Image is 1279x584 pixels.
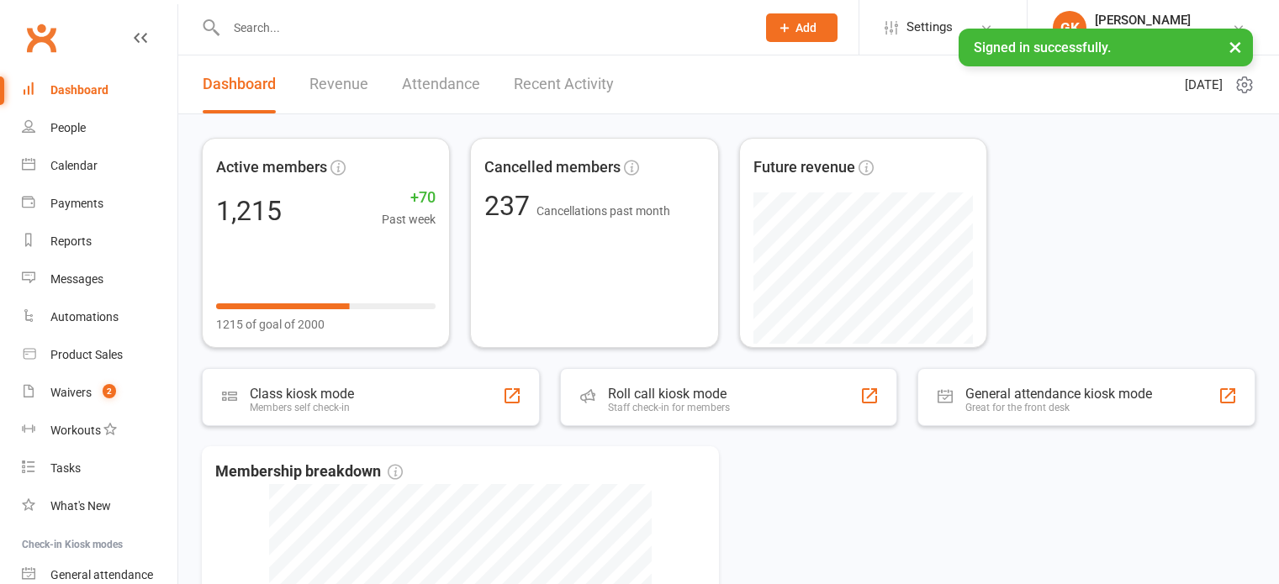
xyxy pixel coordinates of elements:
[608,386,730,402] div: Roll call kiosk mode
[50,121,86,134] div: People
[1185,75,1223,95] span: [DATE]
[103,384,116,398] span: 2
[250,402,354,413] div: Members self check-in
[22,147,177,185] a: Calendar
[50,234,92,248] div: Reports
[50,461,81,475] div: Tasks
[22,374,177,412] a: Waivers 2
[50,568,153,581] div: General attendance
[484,155,621,180] span: Cancelled members
[22,260,177,298] a: Messages
[766,13,838,42] button: Add
[795,21,817,34] span: Add
[22,412,177,450] a: Workouts
[753,155,855,180] span: Future revenue
[22,71,177,109] a: Dashboard
[20,17,62,59] a: Clubworx
[216,315,325,334] span: 1215 of goal of 2000
[22,223,177,260] a: Reports
[250,386,354,402] div: Class kiosk mode
[221,16,744,39] input: Search...
[215,460,403,484] span: Membership breakdown
[22,487,177,525] a: What's New
[50,310,119,324] div: Automations
[22,298,177,336] a: Automations
[974,39,1111,55] span: Signed in successfully.
[1220,29,1250,65] button: ×
[50,424,101,437] div: Workouts
[382,210,436,229] span: Past week
[50,159,98,172] div: Calendar
[1095,28,1208,43] div: [GEOGRAPHIC_DATA]
[514,55,614,113] a: Recent Activity
[50,83,108,97] div: Dashboard
[1053,11,1086,45] div: GK
[216,155,327,180] span: Active members
[22,450,177,487] a: Tasks
[50,348,123,361] div: Product Sales
[608,402,730,413] div: Staff check-in for members
[906,8,953,46] span: Settings
[216,197,282,224] div: 1,215
[965,402,1152,413] div: Great for the front desk
[50,499,111,513] div: What's New
[309,55,368,113] a: Revenue
[22,336,177,374] a: Product Sales
[536,204,670,218] span: Cancellations past month
[484,190,536,222] span: 237
[22,185,177,223] a: Payments
[965,386,1152,402] div: General attendance kiosk mode
[50,386,92,399] div: Waivers
[50,197,103,210] div: Payments
[1095,13,1208,28] div: [PERSON_NAME]
[22,109,177,147] a: People
[50,272,103,286] div: Messages
[402,55,480,113] a: Attendance
[203,55,276,113] a: Dashboard
[382,186,436,210] span: +70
